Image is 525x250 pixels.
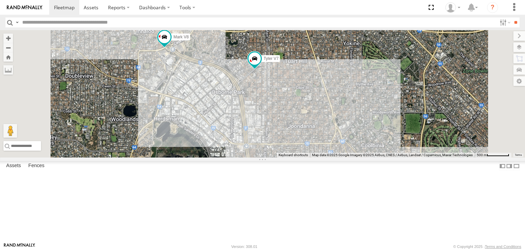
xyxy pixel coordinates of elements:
[14,17,20,27] label: Search Query
[485,245,521,249] a: Terms and Conditions
[506,161,513,171] label: Dock Summary Table to the Right
[7,5,42,10] img: rand-logo.svg
[3,43,13,52] button: Zoom out
[513,161,520,171] label: Hide Summary Table
[231,245,257,249] div: Version: 308.01
[453,245,521,249] div: © Copyright 2025 -
[3,34,13,43] button: Zoom in
[279,153,308,158] button: Keyboard shortcuts
[513,76,525,86] label: Map Settings
[443,2,463,13] div: Grainge Ryall
[487,2,498,13] i: ?
[3,161,24,171] label: Assets
[3,52,13,62] button: Zoom Home
[497,17,512,27] label: Search Filter Options
[3,65,13,75] label: Measure
[173,35,189,39] span: Mark V8
[477,153,487,157] span: 500 m
[515,154,522,157] a: Terms (opens in new tab)
[264,56,279,61] span: Tyler V7
[3,124,17,138] button: Drag Pegman onto the map to open Street View
[25,161,48,171] label: Fences
[475,153,511,158] button: Map scale: 500 m per 62 pixels
[312,153,473,157] span: Map data ©2025 Google Imagery ©2025 Airbus, CNES / Airbus, Landsat / Copernicus, Maxar Technologies
[4,243,35,250] a: Visit our Website
[499,161,506,171] label: Dock Summary Table to the Left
